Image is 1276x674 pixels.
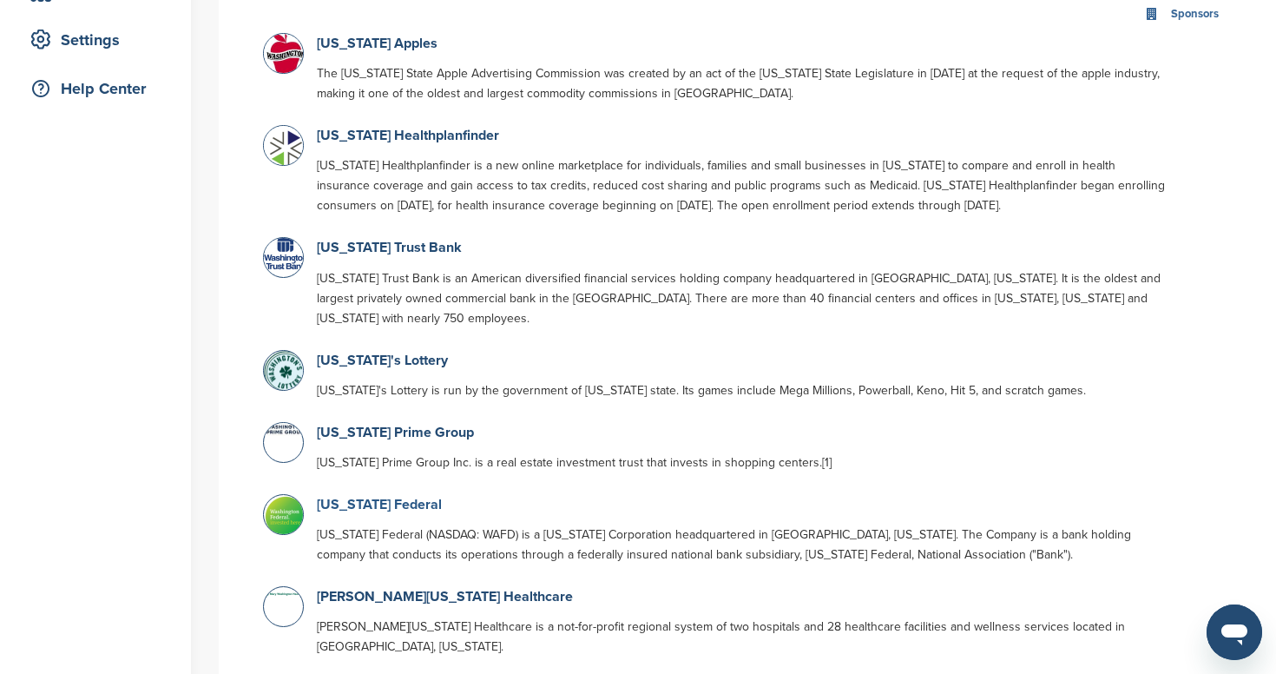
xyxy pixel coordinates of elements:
[317,239,462,256] a: [US_STATE] Trust Bank
[26,24,174,56] div: Settings
[317,380,1171,400] p: [US_STATE]'s Lottery is run by the government of [US_STATE] state. Its games include Mega Million...
[317,453,1171,472] p: [US_STATE] Prime Group Inc. is a real estate investment trust that invests in shopping centers.[1]
[317,496,442,513] a: [US_STATE] Federal
[317,268,1171,328] p: [US_STATE] Trust Bank is an American diversified financial services holding company headquartered...
[317,352,448,369] a: [US_STATE]'s Lottery
[317,525,1171,565] p: [US_STATE] Federal (NASDAQ: WAFD) is a [US_STATE] Corporation headquartered in [GEOGRAPHIC_DATA],...
[317,127,499,144] a: [US_STATE] Healthplanfinder
[264,351,307,394] img: Washington's lottery logo.svg
[17,69,174,109] a: Help Center
[1207,605,1262,660] iframe: Button to launch messaging window
[317,35,437,52] a: [US_STATE] Apples
[317,588,573,605] a: [PERSON_NAME][US_STATE] Healthcare
[317,424,474,441] a: [US_STATE] Prime Group
[317,617,1171,657] p: [PERSON_NAME][US_STATE] Healthcare is a not-for-profit regional system of two hospitals and 28 he...
[264,34,307,76] img: Data
[317,155,1171,215] p: [US_STATE] Healthplanfinder is a new online marketplace for individuals, families and small busin...
[26,73,174,104] div: Help Center
[17,20,174,60] a: Settings
[317,63,1171,103] p: The [US_STATE] State Apple Advertising Commission was created by an act of the [US_STATE] State L...
[1167,4,1223,24] div: Sponsors
[264,238,307,269] img: Open uri20141112 50798 sknqcd
[264,495,307,539] img: 220px washington federal logo
[264,126,307,169] img: Open uri20141112 50798 hgbd6a
[264,423,307,436] img: 220px washington prime logo
[264,591,307,597] img: Logo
